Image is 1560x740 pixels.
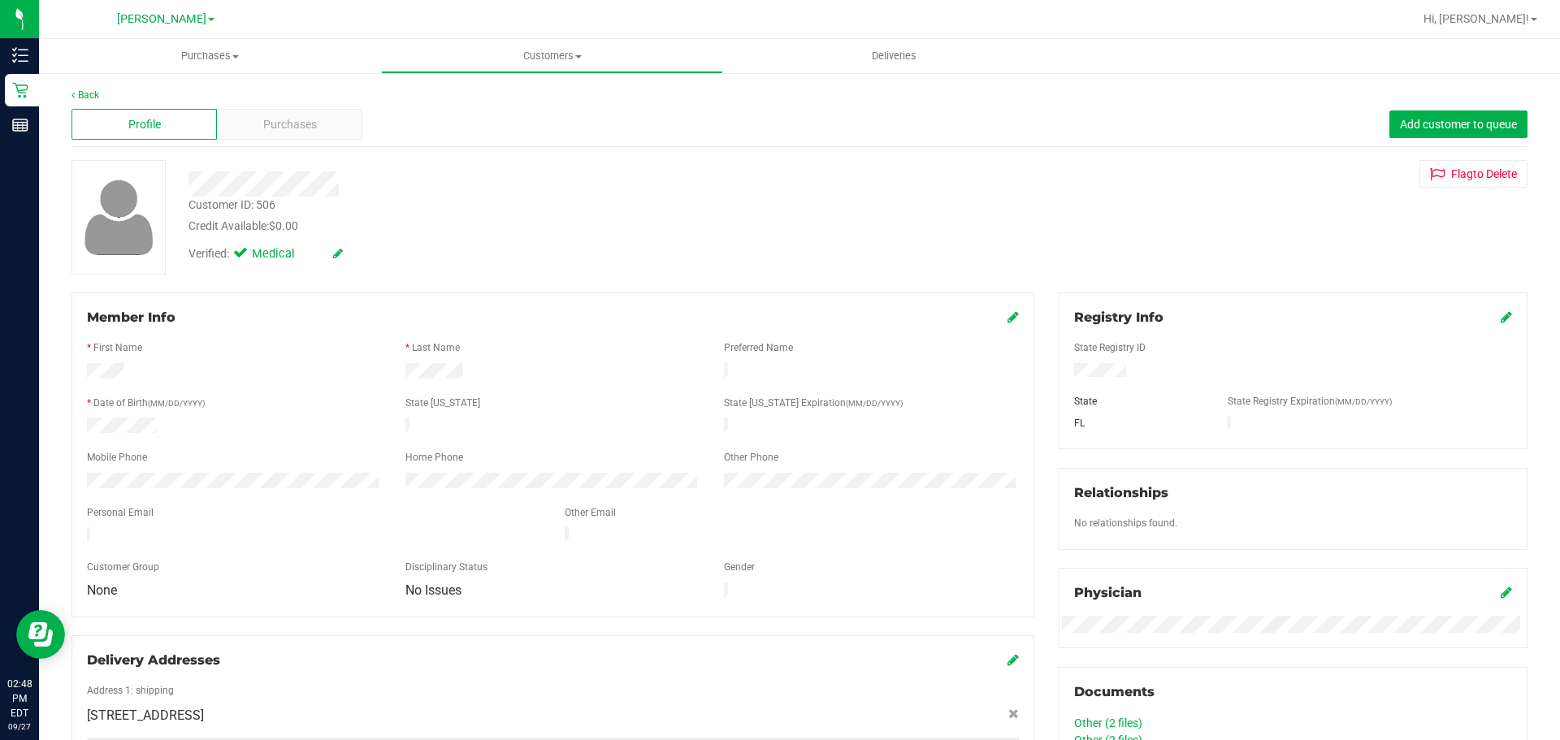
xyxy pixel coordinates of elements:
[405,560,487,574] label: Disciplinary Status
[87,309,175,325] span: Member Info
[87,706,204,725] span: [STREET_ADDRESS]
[87,683,174,698] label: Address 1: shipping
[128,116,161,133] span: Profile
[1419,160,1527,188] button: Flagto Delete
[12,82,28,98] inline-svg: Retail
[412,340,460,355] label: Last Name
[87,582,117,598] span: None
[39,39,381,73] a: Purchases
[850,49,938,63] span: Deliveries
[12,47,28,63] inline-svg: Inventory
[252,245,317,263] span: Medical
[269,219,298,232] span: $0.00
[1062,394,1216,409] div: State
[188,245,343,263] div: Verified:
[1423,12,1529,25] span: Hi, [PERSON_NAME]!
[405,582,461,598] span: No Issues
[1400,118,1517,131] span: Add customer to queue
[565,505,616,520] label: Other Email
[1074,309,1163,325] span: Registry Info
[188,197,275,214] div: Customer ID: 506
[39,49,381,63] span: Purchases
[93,396,205,410] label: Date of Birth
[7,721,32,733] p: 09/27
[87,652,220,668] span: Delivery Addresses
[1074,340,1146,355] label: State Registry ID
[87,450,147,465] label: Mobile Phone
[1228,394,1392,409] label: State Registry Expiration
[724,340,793,355] label: Preferred Name
[1074,716,1142,729] a: Other (2 files)
[723,39,1065,73] a: Deliveries
[1074,485,1168,500] span: Relationships
[1389,110,1527,138] button: Add customer to queue
[263,116,317,133] span: Purchases
[381,39,723,73] a: Customers
[405,396,480,410] label: State [US_STATE]
[7,677,32,721] p: 02:48 PM EDT
[148,399,205,408] span: (MM/DD/YYYY)
[724,560,755,574] label: Gender
[846,399,903,408] span: (MM/DD/YYYY)
[382,49,722,63] span: Customers
[188,218,904,235] div: Credit Available:
[1074,684,1155,699] span: Documents
[1074,516,1177,530] label: No relationships found.
[724,396,903,410] label: State [US_STATE] Expiration
[93,340,142,355] label: First Name
[12,117,28,133] inline-svg: Reports
[405,450,463,465] label: Home Phone
[724,450,778,465] label: Other Phone
[1062,416,1216,431] div: FL
[1074,585,1142,600] span: Physician
[117,12,206,26] span: [PERSON_NAME]
[16,610,65,659] iframe: Resource center
[1335,397,1392,406] span: (MM/DD/YYYY)
[76,175,162,259] img: user-icon.png
[87,560,159,574] label: Customer Group
[87,505,154,520] label: Personal Email
[71,89,99,101] a: Back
